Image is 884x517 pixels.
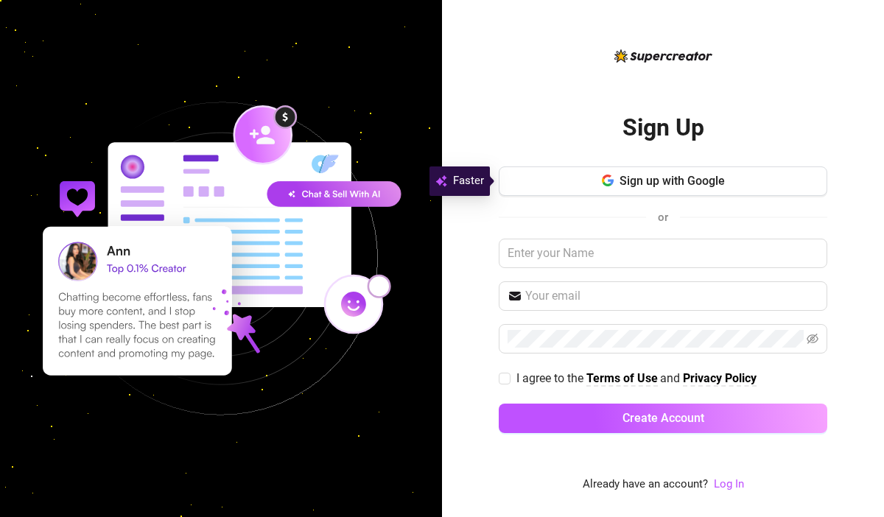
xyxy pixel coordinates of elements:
[525,287,818,305] input: Your email
[499,239,827,268] input: Enter your Name
[586,371,658,387] a: Terms of Use
[714,476,744,493] a: Log In
[516,371,586,385] span: I agree to the
[614,49,712,63] img: logo-BBDzfeDw.svg
[660,371,683,385] span: and
[583,476,708,493] span: Already have an account?
[499,404,827,433] button: Create Account
[622,411,704,425] span: Create Account
[714,477,744,490] a: Log In
[683,371,757,387] a: Privacy Policy
[586,371,658,385] strong: Terms of Use
[435,172,447,190] img: svg%3e
[622,113,704,143] h2: Sign Up
[499,166,827,196] button: Sign up with Google
[683,371,757,385] strong: Privacy Policy
[807,333,818,345] span: eye-invisible
[658,211,668,224] span: or
[453,172,484,190] span: Faster
[620,174,725,188] span: Sign up with Google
